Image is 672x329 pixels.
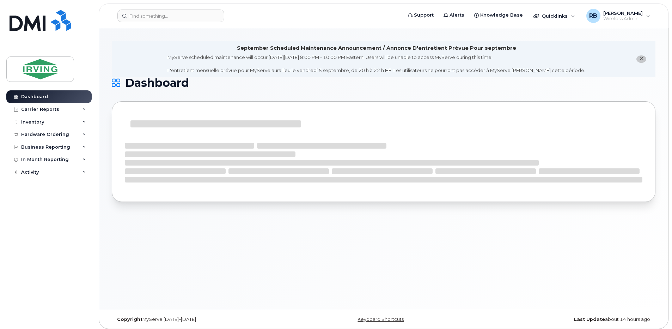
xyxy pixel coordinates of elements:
strong: Copyright [117,317,142,322]
span: Dashboard [125,78,189,88]
a: Keyboard Shortcuts [358,317,404,322]
strong: Last Update [574,317,605,322]
div: MyServe scheduled maintenance will occur [DATE][DATE] 8:00 PM - 10:00 PM Eastern. Users will be u... [167,54,585,74]
div: MyServe [DATE]–[DATE] [112,317,293,322]
div: about 14 hours ago [474,317,655,322]
div: September Scheduled Maintenance Announcement / Annonce D'entretient Prévue Pour septembre [237,44,516,52]
button: close notification [636,55,646,63]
